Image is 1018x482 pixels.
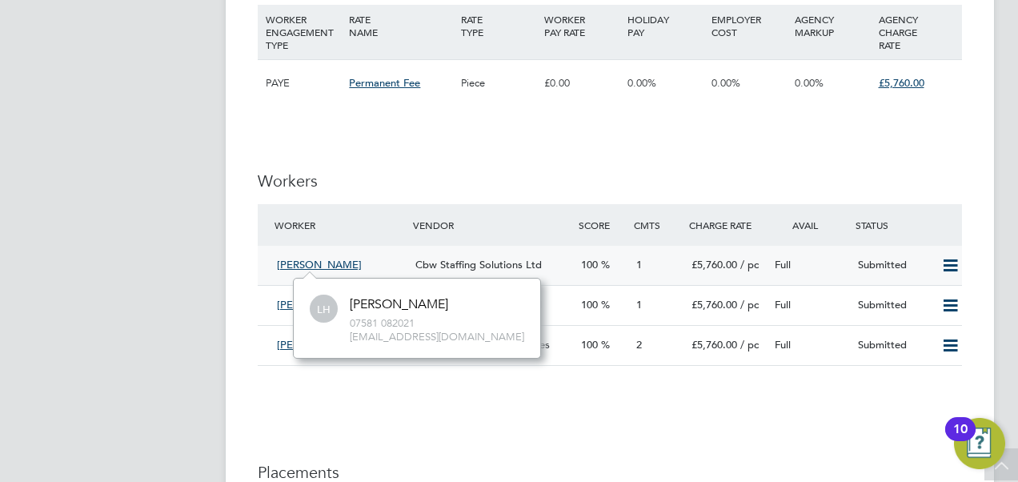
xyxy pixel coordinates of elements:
span: £5,760.00 [691,338,737,351]
span: Permanent Fee [349,76,420,90]
div: Piece [457,60,540,106]
div: HOLIDAY PAY [623,5,707,46]
span: Full [775,258,791,271]
span: / pc [740,338,759,351]
span: £5,760.00 [879,76,924,90]
div: £0.00 [540,60,623,106]
div: Submitted [852,252,935,279]
div: PAYE [262,60,345,106]
div: AGENCY MARKUP [791,5,874,46]
span: £5,760.00 [691,258,737,271]
span: / pc [740,298,759,311]
span: 0.00% [711,76,740,90]
div: 10 [953,429,968,450]
div: WORKER PAY RATE [540,5,623,46]
span: [PERSON_NAME] [277,338,362,351]
span: 07581 082021 [350,317,524,331]
div: [PERSON_NAME] [350,296,448,313]
span: LH [310,295,338,323]
span: Cbw Staffing Solutions Ltd [415,258,542,271]
span: [EMAIL_ADDRESS][DOMAIN_NAME] [350,331,524,344]
span: 100 [581,338,598,351]
span: 1 [636,298,642,311]
div: RATE TYPE [457,5,540,46]
button: Open Resource Center, 10 new notifications [954,418,1005,469]
span: Full [775,298,791,311]
span: 2 [636,338,642,351]
div: Status [852,211,962,239]
div: RATE NAME [345,5,456,46]
span: 0.00% [627,76,656,90]
div: AGENCY CHARGE RATE [875,5,958,59]
div: WORKER ENGAGEMENT TYPE [262,5,345,59]
div: Avail [768,211,852,239]
div: Cmts [630,211,685,239]
span: 100 [581,258,598,271]
div: Submitted [852,292,935,319]
div: Charge Rate [685,211,768,239]
div: EMPLOYER COST [707,5,791,46]
div: Submitted [852,332,935,359]
span: 1 [636,258,642,271]
div: Worker [271,211,409,239]
span: [PERSON_NAME] [277,258,362,271]
h3: Workers [258,171,962,191]
div: Score [575,211,630,239]
span: 0.00% [795,76,824,90]
span: / pc [740,258,759,271]
span: Full [775,338,791,351]
span: [PERSON_NAME] [277,298,362,311]
div: Vendor [409,211,575,239]
span: £5,760.00 [691,298,737,311]
span: 100 [581,298,598,311]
